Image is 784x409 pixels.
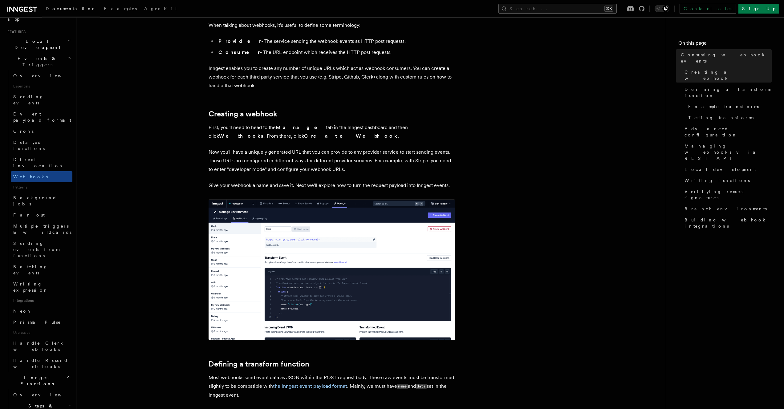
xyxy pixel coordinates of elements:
[209,21,455,30] p: When talking about webhooks, it's useful to define some terminology:
[684,166,756,172] span: Local development
[100,2,140,17] a: Examples
[13,309,32,314] span: Neon
[11,389,72,400] a: Overview
[13,392,77,397] span: Overview
[11,238,72,261] a: Sending events from functions
[5,38,67,51] span: Local Development
[682,67,772,84] a: Creating a webhook
[13,129,34,134] span: Crons
[13,94,44,105] span: Sending events
[682,84,772,101] a: Defining a transform function
[11,108,72,126] a: Event payload format
[209,360,309,368] a: Defining a transform function
[688,103,759,110] span: Example transforms
[684,188,772,201] span: Verifying request signatures
[688,115,754,121] span: Testing transforms
[682,140,772,164] a: Managing webhooks via REST API
[217,48,455,57] li: - The URL endpoint which receives the HTTP post requests.
[738,4,779,14] a: Sign Up
[678,39,772,49] h4: On this page
[209,148,455,174] p: Now you'll have a uniquely generated URL that you can provide to any provider service to start se...
[682,214,772,232] a: Building webhook integrations
[11,182,72,192] span: Patterns
[604,6,613,12] kbd: ⌘K
[11,171,72,182] a: Webhooks
[11,306,72,317] a: Neon
[5,36,72,53] button: Local Development
[13,224,71,235] span: Multiple triggers & wildcards
[13,195,57,206] span: Background jobs
[5,372,72,389] button: Inngest Functions
[5,30,26,34] span: Features
[209,64,455,90] p: Inngest enables you to create any number of unique URLs which act as webhook consumers. You can c...
[13,157,64,168] span: Direct invocation
[144,6,177,11] span: AgentKit
[684,206,767,212] span: Branch environments
[304,133,398,139] strong: Create Webhook
[218,38,261,44] strong: Provider
[684,217,772,229] span: Building webhook integrations
[209,181,455,190] p: Give your webhook a name and save it. Next we'll explore how to turn the request payload into Inn...
[11,137,72,154] a: Delayed functions
[13,174,48,179] span: Webhooks
[397,384,408,389] code: name
[218,49,260,55] strong: Consumer
[682,186,772,203] a: Verifying request signatures
[140,2,181,17] a: AgentKit
[11,278,72,296] a: Writing expression
[11,355,72,372] a: Handle Resend webhooks
[104,6,137,11] span: Examples
[682,175,772,186] a: Writing functions
[680,4,736,14] a: Contact sales
[678,49,772,67] a: Consuming webhook events
[13,140,45,151] span: Delayed functions
[209,123,455,140] p: First, you'll need to head to the tab in the Inngest dashboard and then click . From there, click .
[5,375,67,387] span: Inngest Functions
[682,164,772,175] a: Local development
[684,143,772,161] span: Managing webhooks via REST API
[13,111,71,123] span: Event payload format
[13,358,68,369] span: Handle Resend webhooks
[5,70,72,372] div: Events & Triggers
[209,110,277,118] a: Creating a webhook
[498,4,617,14] button: Search...⌘K
[273,383,347,389] a: the Inngest event payload format
[686,112,772,123] a: Testing transforms
[13,241,59,258] span: Sending events from functions
[11,192,72,209] a: Background jobs
[13,320,61,325] span: Prisma Pulse
[5,53,72,70] button: Events & Triggers
[13,281,48,293] span: Writing expression
[42,2,100,17] a: Documentation
[684,69,772,81] span: Creating a webhook
[11,126,72,137] a: Crons
[655,5,669,12] button: Toggle dark mode
[684,177,750,184] span: Writing functions
[11,91,72,108] a: Sending events
[684,86,772,99] span: Defining a transform function
[276,124,326,130] strong: Manage
[11,338,72,355] a: Handle Clerk webhooks
[209,200,455,340] img: Inngest dashboard showing a newly created webhook
[682,203,772,214] a: Branch environments
[46,6,96,11] span: Documentation
[13,264,48,275] span: Batching events
[217,37,455,46] li: - The service sending the webhook events as HTTP post requests.
[11,70,72,81] a: Overview
[686,101,772,112] a: Example transforms
[11,81,72,91] span: Essentials
[682,123,772,140] a: Advanced configuration
[13,73,77,78] span: Overview
[11,221,72,238] a: Multiple triggers & wildcards
[11,261,72,278] a: Batching events
[5,55,67,68] span: Events & Triggers
[11,154,72,171] a: Direct invocation
[681,52,772,64] span: Consuming webhook events
[11,317,72,328] a: Prisma Pulse
[13,213,45,217] span: Fan out
[13,341,65,352] span: Handle Clerk webhooks
[209,373,455,399] p: Most webhooks send event data as JSON within the POST request body. These raw events must be tran...
[11,328,72,338] span: Use cases
[416,384,427,389] code: data
[684,126,772,138] span: Advanced configuration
